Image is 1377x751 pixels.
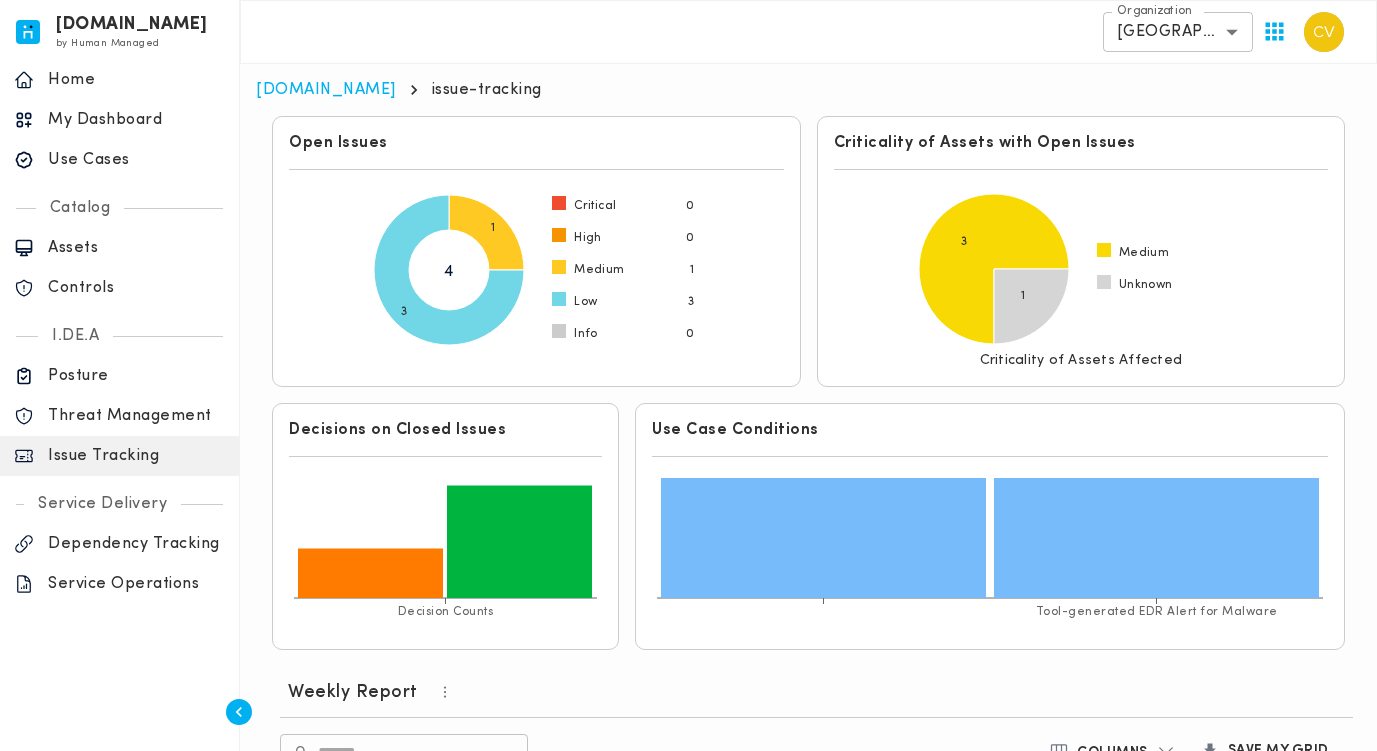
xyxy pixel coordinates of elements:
[445,264,455,280] tspan: 4
[48,110,225,130] p: My Dashboard
[980,352,1183,370] p: Criticality of Assets Affected
[401,306,408,318] text: 3
[1119,245,1169,261] span: Medium
[1304,12,1344,52] img: Carter Velasquez
[36,198,125,218] p: Catalog
[1119,277,1173,293] span: Unknown
[48,70,225,90] p: Home
[690,262,694,278] span: 1
[48,446,225,466] p: Issue Tracking
[48,406,225,426] p: Threat Management
[574,262,624,278] span: Medium
[56,18,208,32] h6: [DOMAIN_NAME]
[256,80,1361,100] nav: breadcrumb
[288,681,418,705] h6: Weekly Report
[961,236,968,248] text: 3
[1296,4,1352,60] button: User
[432,80,542,100] p: issue-tracking
[48,574,225,594] p: Service Operations
[574,326,598,342] span: Info
[1036,606,1278,618] tspan: Tool-generated EDR Alert for Malware
[1117,3,1192,20] label: Organization
[1103,12,1253,52] div: [GEOGRAPHIC_DATA]
[48,150,225,170] p: Use Cases
[686,230,694,246] span: 0
[834,133,1329,153] h6: Criticality of Assets with Open Issues
[574,294,597,310] span: Low
[686,198,694,214] span: 0
[24,494,181,514] p: Service Delivery
[38,326,113,346] p: I.DE.A
[289,133,784,153] h6: Open Issues
[574,198,616,214] span: Critical
[652,420,1328,440] h6: Use Case Conditions
[16,20,40,44] img: invicta.io
[574,230,602,246] span: High
[289,420,602,440] h6: Decisions on Closed Issues
[48,366,225,386] p: Posture
[48,238,225,258] p: Assets
[48,278,225,298] p: Controls
[56,38,159,49] span: by Human Managed
[48,534,225,554] p: Dependency Tracking
[1020,290,1025,302] text: 1
[398,606,494,618] tspan: Decision Counts
[256,82,396,98] a: [DOMAIN_NAME]
[688,294,694,310] span: 3
[686,326,694,342] span: 0
[491,222,496,234] text: 1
